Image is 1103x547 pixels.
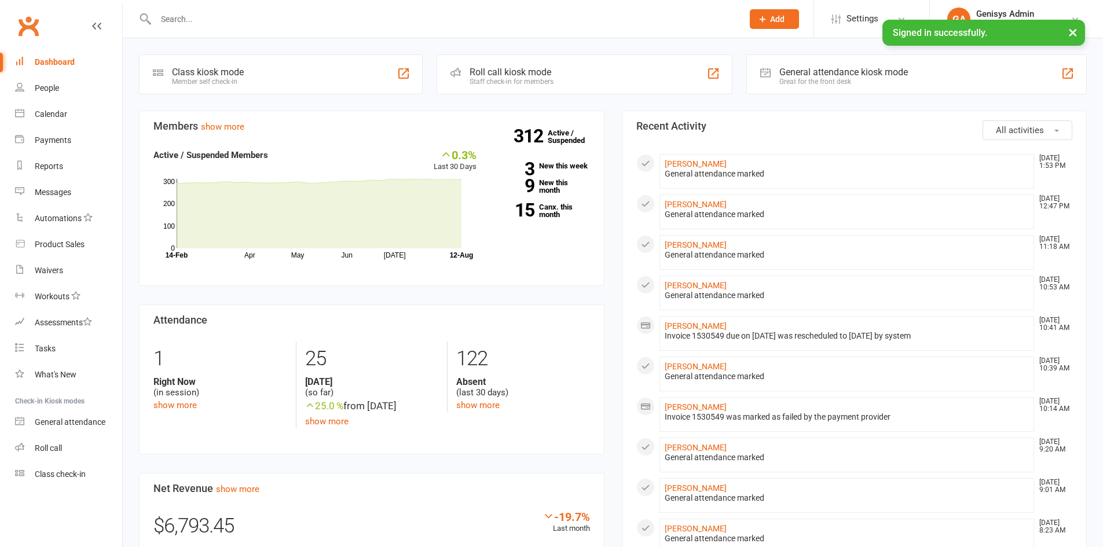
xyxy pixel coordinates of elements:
strong: [DATE] [305,376,438,387]
strong: 9 [494,177,534,194]
a: [PERSON_NAME] [665,281,727,290]
a: Calendar [15,101,122,127]
button: × [1062,20,1083,45]
strong: Right Now [153,376,287,387]
time: [DATE] 9:20 AM [1034,438,1072,453]
time: [DATE] 10:53 AM [1034,276,1072,291]
div: Automations [35,214,82,223]
a: [PERSON_NAME] [665,443,727,452]
a: [PERSON_NAME] [665,159,727,168]
a: Tasks [15,336,122,362]
a: show more [201,122,244,132]
strong: Absent [456,376,589,387]
button: All activities [983,120,1072,140]
div: (last 30 days) [456,376,589,398]
span: 25.0 % [305,400,343,412]
strong: 312 [514,127,548,145]
div: General attendance marked [665,534,1029,544]
a: [PERSON_NAME] [665,240,727,249]
div: Assessments [35,318,92,327]
strong: 3 [494,160,534,178]
time: [DATE] 8:23 AM [1034,519,1072,534]
a: 15Canx. this month [494,203,590,218]
div: Reports [35,161,63,171]
a: 312Active / Suspended [548,120,599,153]
time: [DATE] 12:47 PM [1034,195,1072,210]
div: Roll call [35,443,62,453]
div: 25 [305,342,438,376]
div: Workouts [35,292,69,301]
div: Payments [35,135,71,145]
h3: Attendance [153,314,590,326]
div: Calendar [35,109,67,119]
span: All activities [996,125,1044,135]
a: [PERSON_NAME] [665,200,727,209]
a: Messages [15,179,122,205]
strong: 15 [494,201,534,219]
a: [PERSON_NAME] [665,483,727,493]
a: 3New this week [494,162,590,170]
div: Last month [543,510,590,535]
a: Class kiosk mode [15,461,122,487]
a: [PERSON_NAME] [665,362,727,371]
div: People [35,83,59,93]
a: Waivers [15,258,122,284]
div: General attendance [35,417,105,427]
a: show more [305,416,349,427]
div: Tasks [35,344,56,353]
div: General attendance marked [665,453,1029,462]
div: General attendance marked [665,210,1029,219]
div: Genisys Gym [976,19,1034,30]
a: Workouts [15,284,122,310]
time: [DATE] 10:14 AM [1034,398,1072,413]
div: General attendance marked [665,493,1029,503]
a: Payments [15,127,122,153]
time: [DATE] 1:53 PM [1034,155,1072,170]
div: General attendance marked [665,291,1029,300]
a: 9New this month [494,179,590,194]
a: show more [456,400,500,410]
input: Search... [152,11,735,27]
div: General attendance kiosk mode [779,67,908,78]
div: General attendance marked [665,372,1029,381]
button: Add [750,9,799,29]
time: [DATE] 10:41 AM [1034,317,1072,332]
span: Signed in successfully. [893,27,987,38]
div: Last 30 Days [434,148,477,173]
a: Reports [15,153,122,179]
div: 1 [153,342,287,376]
span: Settings [847,6,878,32]
a: What's New [15,362,122,388]
a: show more [153,400,197,410]
div: Great for the front desk [779,78,908,86]
div: Member self check-in [172,78,244,86]
div: Invoice 1530549 due on [DATE] was rescheduled to [DATE] by system [665,331,1029,341]
div: Class kiosk mode [172,67,244,78]
div: What's New [35,370,76,379]
div: Staff check-in for members [470,78,554,86]
a: Roll call [15,435,122,461]
h3: Members [153,120,590,132]
h3: Recent Activity [636,120,1073,132]
a: Automations [15,205,122,232]
div: (so far) [305,376,438,398]
time: [DATE] 11:18 AM [1034,236,1072,251]
time: [DATE] 9:01 AM [1034,479,1072,494]
div: Genisys Admin [976,9,1034,19]
span: Add [770,14,785,24]
div: from [DATE] [305,398,438,414]
strong: Active / Suspended Members [153,150,268,160]
a: Product Sales [15,232,122,258]
a: Clubworx [14,12,43,41]
a: General attendance kiosk mode [15,409,122,435]
div: Product Sales [35,240,85,249]
a: [PERSON_NAME] [665,524,727,533]
a: [PERSON_NAME] [665,402,727,412]
div: General attendance marked [665,250,1029,260]
a: show more [216,484,259,494]
div: GA [947,8,970,31]
div: Invoice 1530549 was marked as failed by the payment provider [665,412,1029,422]
a: Dashboard [15,49,122,75]
div: Waivers [35,266,63,275]
div: 0.3% [434,148,477,161]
